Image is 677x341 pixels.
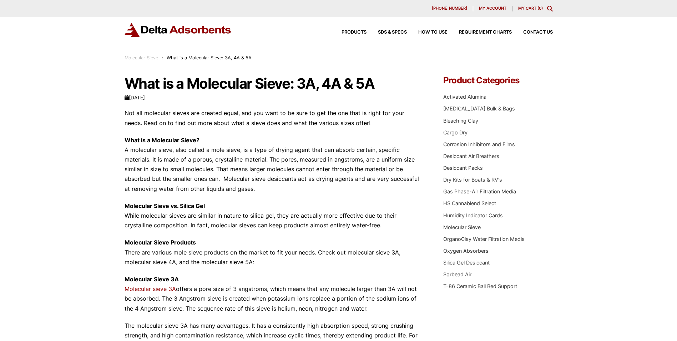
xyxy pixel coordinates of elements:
[125,275,422,313] p: offers a pore size of 3 angstroms, which means that any molecule larger than 3A will not be absor...
[479,6,506,10] span: My account
[523,30,553,35] span: Contact Us
[407,30,448,35] a: How to Use
[443,188,516,194] a: Gas Phase-Air Filtration Media
[443,271,471,277] a: Sorbead Air
[443,165,483,171] a: Desiccant Packs
[432,6,467,10] span: [PHONE_NUMBER]
[473,6,512,11] a: My account
[443,177,502,183] a: Dry Kits for Boats & RV's
[448,30,512,35] a: Requirement Charts
[125,137,199,144] strong: What is a Molecular Sieve?
[167,55,252,60] span: What is a Molecular Sieve: 3A, 4A & 5A
[125,55,158,60] a: Molecular Sieve
[125,238,422,267] p: There are various mole sieve products on the market to fit your needs. Check out molecular sieve ...
[443,283,517,289] a: T-86 Ceramic Ball Bed Support
[125,108,422,128] p: Not all molecular sieves are created equal, and you want to be sure to get the one that is right ...
[518,6,543,11] a: My Cart (0)
[443,129,468,135] a: Cargo Dry
[342,30,367,35] span: Products
[162,55,163,60] span: :
[459,30,512,35] span: Requirement Charts
[125,239,196,246] strong: Molecular Sieve Products
[125,202,205,209] strong: Molecular Sieve vs. Silica Gel
[443,105,515,112] a: [MEDICAL_DATA] Bulk & Bags
[125,135,422,194] p: A molecular sieve, also called a mole sieve, is a type of drying agent that can absorb certain, s...
[512,30,553,35] a: Contact Us
[443,224,481,230] a: Molecular Sieve
[443,200,496,206] a: HS Cannablend Select
[443,248,489,254] a: Oxygen Absorbers
[378,30,407,35] span: SDS & SPECS
[125,201,422,231] p: While molecular sieves are similar in nature to silica gel, they are actually more effective due ...
[418,30,448,35] span: How to Use
[125,285,176,292] a: Molecular sieve 3A
[330,30,367,35] a: Products
[125,23,232,37] img: Delta Adsorbents
[125,76,422,91] h1: What is a Molecular Sieve: 3A, 4A & 5A
[443,141,515,147] a: Corrosion Inhibitors and Films
[426,6,473,11] a: [PHONE_NUMBER]
[443,153,499,159] a: Desiccant Air Breathers
[539,6,541,11] span: 0
[443,94,486,100] a: Activated Alumina
[443,260,490,266] a: Silica Gel Desiccant
[443,118,478,124] a: Bleaching Clay
[367,30,407,35] a: SDS & SPECS
[125,276,179,283] strong: Molecular Sieve 3A
[443,76,552,85] h4: Product Categories
[443,236,525,242] a: OrganoClay Water Filtration Media
[443,212,503,218] a: Humidity Indicator Cards
[547,6,553,11] div: Toggle Modal Content
[125,95,145,100] time: [DATE]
